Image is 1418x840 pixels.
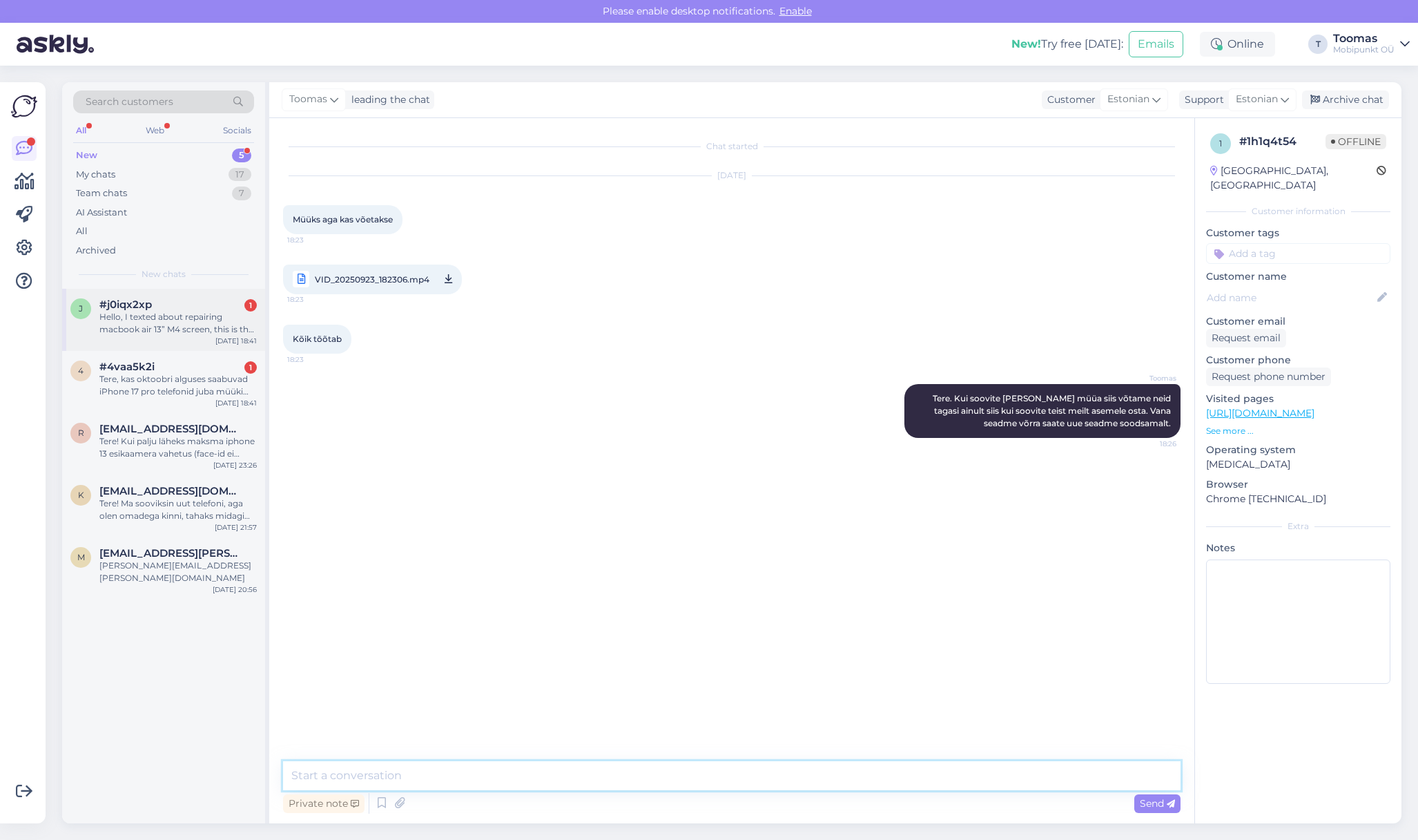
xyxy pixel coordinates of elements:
[244,361,257,374] div: 1
[99,423,243,435] span: Raidonpeenoja@gmail.com
[1206,425,1390,437] p: See more ...
[1125,439,1176,449] span: 18:26
[287,235,339,245] span: 18:23
[1206,205,1390,218] div: Customer information
[213,584,257,595] div: [DATE] 20:56
[1206,443,1390,457] p: Operating system
[1219,138,1222,149] span: 1
[1207,290,1375,305] input: Add name
[1206,353,1390,367] p: Customer phone
[1206,367,1331,386] div: Request phone number
[79,303,83,314] span: j
[293,334,342,344] span: Kõik tõõtab
[76,168,115,182] div: My chats
[99,547,243,560] span: monika.aedma@gmail.com
[287,291,339,308] span: 18:23
[99,361,155,373] span: #4vaa5k2i
[142,268,186,280] span: New chats
[283,794,365,813] div: Private note
[215,398,257,408] div: [DATE] 18:41
[287,354,339,365] span: 18:23
[283,265,462,294] a: VID_20250923_182306.mp418:23
[86,95,173,109] span: Search customers
[232,187,251,200] div: 7
[1302,90,1389,109] div: Archive chat
[1206,329,1286,347] div: Request email
[77,552,85,562] span: m
[293,214,393,225] span: Müüks aga kas võetakse
[315,271,429,288] span: VID_20250923_182306.mp4
[99,560,257,584] div: [PERSON_NAME][EMAIL_ADDRESS][PERSON_NAME][DOMAIN_NAME]
[99,311,257,336] div: Hello, I texted about repairing macbook air 13” M4 screen, this is the serial number CGQK3RHV7L
[99,485,243,497] span: kunozifier@gmail.com
[213,460,257,470] div: [DATE] 23:26
[1239,133,1325,150] div: # 1h1q4t54
[76,206,127,220] div: AI Assistant
[1210,164,1377,193] div: [GEOGRAPHIC_DATA], [GEOGRAPHIC_DATA]
[1206,392,1390,406] p: Visited pages
[99,435,257,460] div: Tere! Kui palju läheks maksma iphone 13 esikaamera vahetus (face-id ei tööta ka)
[1325,134,1386,149] span: Offline
[1206,520,1390,533] div: Extra
[1206,541,1390,555] p: Notes
[78,428,84,438] span: R
[99,298,152,311] span: #j0iqx2xp
[1308,35,1328,54] div: T
[220,122,254,140] div: Socials
[1206,269,1390,284] p: Customer name
[1206,492,1390,506] p: Chrome [TECHNICAL_ID]
[1200,32,1275,57] div: Online
[76,187,127,200] div: Team chats
[283,140,1181,153] div: Chat started
[215,336,257,346] div: [DATE] 18:41
[1333,33,1410,55] a: ToomasMobipunkt OÜ
[76,244,116,258] div: Archived
[1107,92,1149,107] span: Estonian
[1236,92,1278,107] span: Estonian
[1333,33,1395,44] div: Toomas
[215,522,257,533] div: [DATE] 21:57
[78,365,84,376] span: 4
[143,122,167,140] div: Web
[1011,36,1123,52] div: Try free [DATE]:
[1206,477,1390,492] p: Browser
[1333,44,1395,55] div: Mobipunkt OÜ
[78,490,84,500] span: k
[73,122,89,140] div: All
[1140,797,1175,810] span: Send
[1206,314,1390,329] p: Customer email
[289,92,327,107] span: Toomas
[76,149,97,162] div: New
[229,168,251,182] div: 17
[99,497,257,522] div: Tere! Ma sooviksin uut telefoni, aga olen omadega kinni, tahaks midagi mis on kõrgem kui 60hz ekr...
[1206,243,1390,264] input: Add a tag
[1042,93,1096,107] div: Customer
[775,5,816,17] span: Enable
[1206,457,1390,472] p: [MEDICAL_DATA]
[76,225,88,238] div: All
[99,373,257,398] div: Tere, kas oktoobri alguses saabuvad iPhone 17 pro telefonid juba müüki või pigem mitte?
[11,93,37,120] img: Askly Logo
[933,393,1173,428] span: Tere. Kui soovite [PERSON_NAME] müüa siis võtame neid tagasi ainult siis kui soovite teist meilt ...
[1179,93,1224,107] div: Support
[232,149,251,162] div: 5
[1206,226,1390,240] p: Customer tags
[283,169,1181,182] div: [DATE]
[1125,373,1176,383] span: Toomas
[244,299,257,312] div: 1
[346,93,430,107] div: leading the chat
[1129,31,1183,57] button: Emails
[1206,407,1314,419] a: [URL][DOMAIN_NAME]
[1011,37,1041,50] b: New!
